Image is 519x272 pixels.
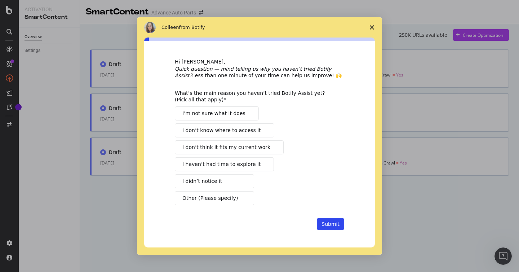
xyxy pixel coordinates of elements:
[175,106,259,120] button: I’m not sure what it does
[182,194,238,202] span: Other (Please specify)
[362,17,382,38] span: Close survey
[161,25,179,30] span: Colleen
[317,218,344,230] button: Submit
[175,66,331,78] i: Quick question — mind telling us why you haven’t tried Botify Assist?
[175,157,274,171] button: I haven’t had time to explore it
[175,191,254,205] button: Other (Please specify)
[175,123,274,137] button: I don’t know where to access it
[182,127,261,134] span: I don’t know where to access it
[179,25,205,30] span: from Botify
[175,58,344,66] div: Hi [PERSON_NAME],
[175,140,284,154] button: I don’t think it fits my current work
[182,177,222,185] span: I didn’t notice it
[175,90,333,103] div: What’s the main reason you haven’t tried Botify Assist yet? (Pick all that apply)
[175,66,344,79] div: Less than one minute of your time can help us improve! 🙌
[182,110,245,117] span: I’m not sure what it does
[175,174,254,188] button: I didn’t notice it
[182,144,270,151] span: I don’t think it fits my current work
[144,22,156,33] img: Profile image for Colleen
[182,161,261,168] span: I haven’t had time to explore it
